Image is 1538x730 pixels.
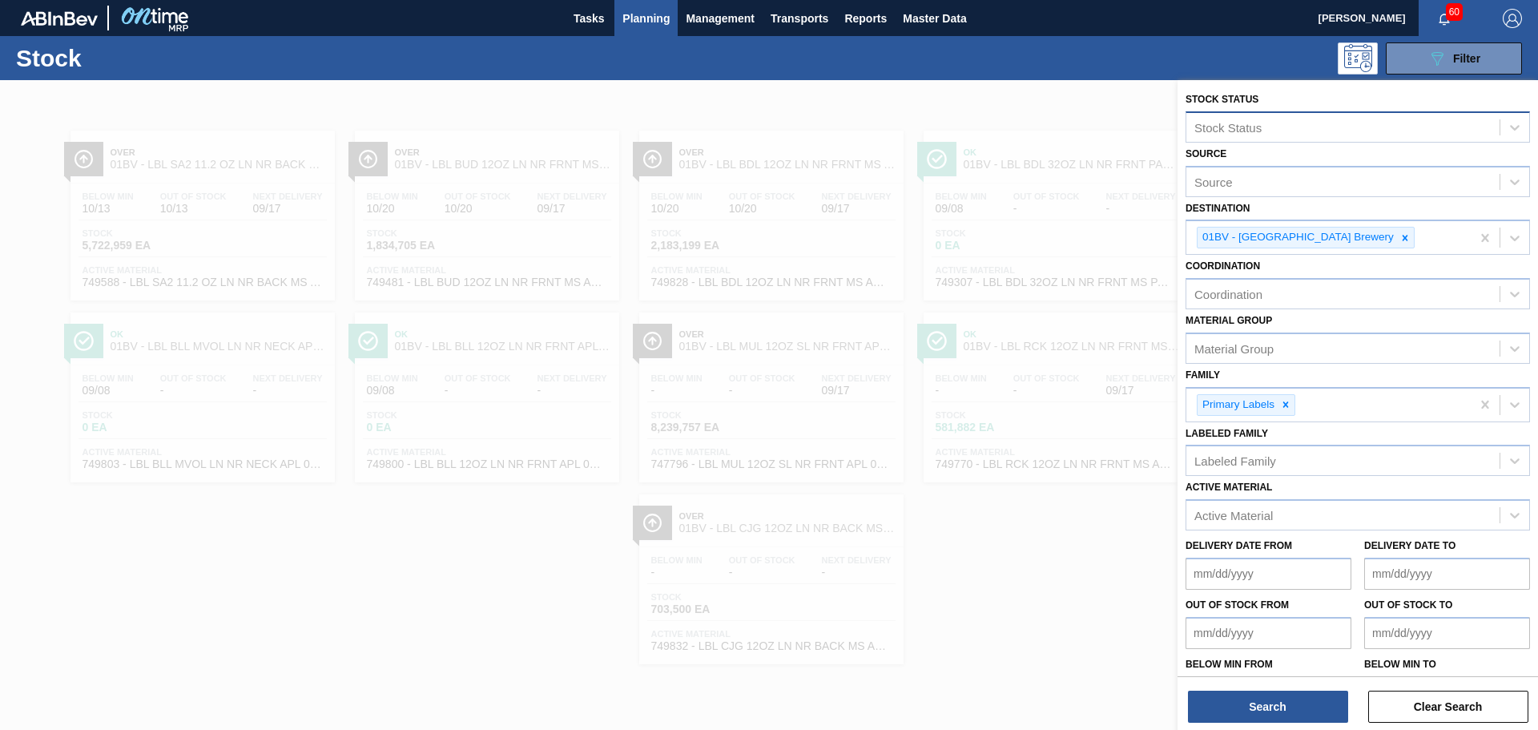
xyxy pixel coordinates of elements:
label: Delivery Date to [1364,540,1455,551]
input: mm/dd/yyyy [1364,558,1530,590]
label: Below Min to [1364,659,1436,670]
label: Stock Status [1186,94,1258,105]
label: Active Material [1186,482,1272,493]
span: Reports [844,9,887,28]
span: Planning [622,9,670,28]
div: Active Material [1194,509,1273,522]
button: Filter [1386,42,1522,75]
label: Material Group [1186,315,1272,326]
span: Transports [771,9,828,28]
div: Labeled Family [1194,454,1276,468]
span: 60 [1446,3,1463,21]
span: Management [686,9,755,28]
img: Logout [1503,9,1522,28]
div: Source [1194,175,1233,188]
span: Tasks [571,9,606,28]
label: Labeled Family [1186,428,1268,439]
label: Out of Stock from [1186,599,1289,611]
label: Source [1186,148,1226,159]
input: mm/dd/yyyy [1186,617,1351,649]
div: Material Group [1194,341,1274,355]
div: Programming: no user selected [1338,42,1378,75]
img: TNhmsLtSVTkK8tSr43FrP2fwEKptu5GPRR3wAAAABJRU5ErkJggg== [21,11,98,26]
div: Stock Status [1194,120,1262,134]
span: Filter [1453,52,1480,65]
label: Delivery Date from [1186,540,1292,551]
h1: Stock [16,49,256,67]
input: mm/dd/yyyy [1186,558,1351,590]
div: Primary Labels [1198,395,1277,415]
button: Notifications [1419,7,1470,30]
span: Master Data [903,9,966,28]
div: Coordination [1194,288,1262,301]
input: mm/dd/yyyy [1364,617,1530,649]
label: Destination [1186,203,1250,214]
label: Below Min from [1186,659,1273,670]
label: Out of Stock to [1364,599,1452,611]
label: Family [1186,369,1220,381]
div: 01BV - [GEOGRAPHIC_DATA] Brewery [1198,228,1396,248]
label: Coordination [1186,260,1260,272]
